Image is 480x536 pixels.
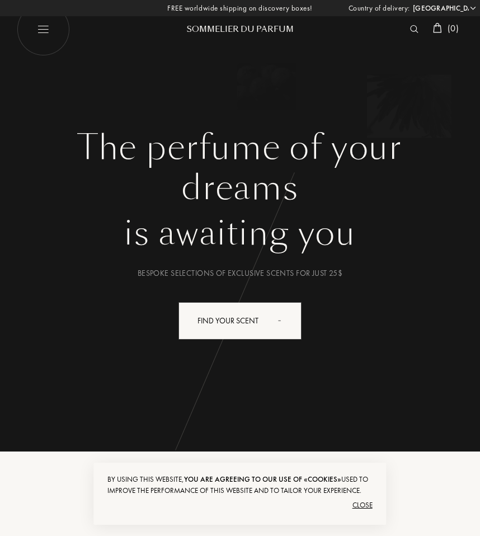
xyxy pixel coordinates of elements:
div: is awaiting you [17,208,463,258]
h1: The perfume of your dreams [17,128,463,208]
div: Find your scent [178,302,302,340]
img: burger_white.png [17,3,70,56]
span: Country of delivery: [349,3,410,14]
div: By using this website, used to improve the performance of this website and to tailor your experie... [107,474,372,496]
span: you are agreeing to our use of «cookies» [184,474,341,484]
a: Find your scentanimation [170,302,310,340]
div: Sommelier du Parfum [173,23,307,35]
div: animation [274,309,297,331]
div: Close [107,496,372,514]
div: Bespoke selections of exclusive scents for just 25$ [17,267,463,279]
img: search_icn_white.svg [410,25,418,33]
span: ( 0 ) [448,22,459,34]
img: cart_white.svg [433,23,442,33]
